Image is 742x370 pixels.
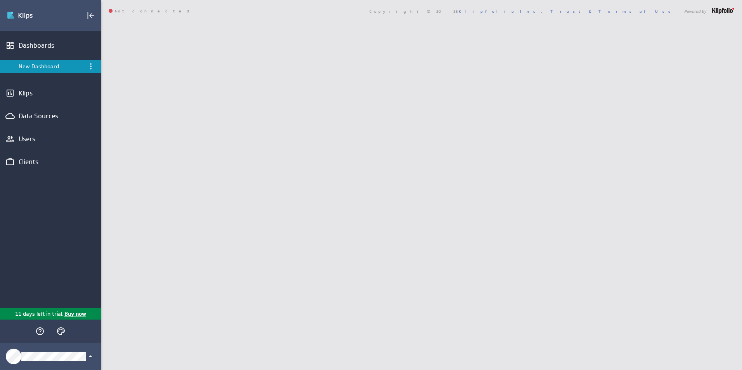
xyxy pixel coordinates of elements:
[84,9,97,22] div: Collapse
[85,61,96,72] div: Menu
[550,9,676,14] a: Trust & Terms of Use
[459,9,542,14] a: Klipfolio Inc.
[86,62,95,71] div: Menu
[19,135,82,143] div: Users
[7,9,61,22] div: Go to Dashboards
[54,325,68,338] div: Themes
[64,310,86,318] p: Buy now
[369,9,542,13] span: Copyright © 2025
[19,89,82,97] div: Klips
[19,63,83,70] div: New Dashboard
[19,157,82,166] div: Clients
[109,9,195,14] span: Not connected.
[15,310,64,318] p: 11 days left in trial.
[19,41,82,50] div: Dashboards
[19,112,82,120] div: Data Sources
[56,327,66,336] svg: Themes
[712,8,734,14] img: logo-footer.png
[86,62,95,71] div: Dashboard menu
[33,325,47,338] div: Help
[7,9,61,22] img: Klipfolio klips logo
[684,9,706,13] span: Powered by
